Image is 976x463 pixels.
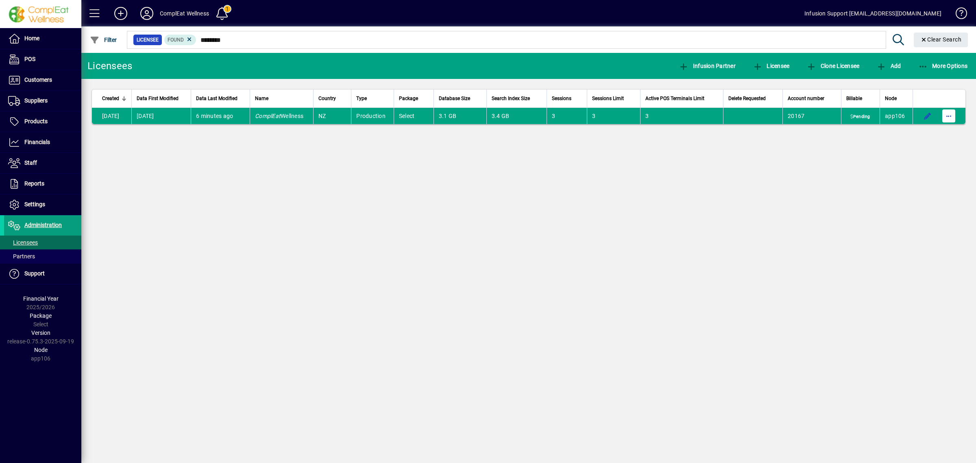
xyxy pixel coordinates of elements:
a: Reports [4,174,81,194]
span: Sessions Limit [592,94,624,103]
span: Add [876,63,901,69]
span: Created [102,94,119,103]
a: Staff [4,153,81,173]
td: 6 minutes ago [191,108,250,124]
div: Node [885,94,908,103]
span: Package [30,312,52,319]
span: Search Index Size [492,94,530,103]
span: Delete Requested [728,94,766,103]
em: ComplEat [255,113,281,119]
button: More Options [916,59,970,73]
div: Data First Modified [137,94,186,103]
span: Licensee [753,63,790,69]
span: Customers [24,76,52,83]
span: Wellness [255,113,303,119]
span: Reports [24,180,44,187]
div: Type [356,94,389,103]
div: ComplEat Wellness [160,7,209,20]
span: Licensees [8,239,38,246]
span: Sessions [552,94,571,103]
button: Clone Licensee [804,59,861,73]
span: Name [255,94,268,103]
td: 3.1 GB [434,108,486,124]
div: Name [255,94,308,103]
span: POS [24,56,35,62]
span: Infusion Partner [679,63,736,69]
a: Licensees [4,236,81,249]
a: Products [4,111,81,132]
mat-chip: Found Status: Found [164,35,196,45]
a: Customers [4,70,81,90]
div: Licensees [87,59,132,72]
span: Clear Search [920,36,962,43]
div: Data Last Modified [196,94,245,103]
div: Database Size [439,94,481,103]
button: Edit [921,109,934,122]
span: Partners [8,253,35,260]
span: Suppliers [24,97,48,104]
div: Package [399,94,429,103]
span: Filter [90,37,117,43]
div: Country [318,94,346,103]
span: Active POS Terminals Limit [645,94,704,103]
button: Profile [134,6,160,21]
span: Node [885,94,897,103]
span: Financials [24,139,50,145]
span: Type [356,94,367,103]
div: Sessions Limit [592,94,635,103]
span: Data Last Modified [196,94,237,103]
span: Pending [848,114,871,120]
div: Billable [846,94,875,103]
span: Clone Licensee [806,63,859,69]
td: [DATE] [131,108,191,124]
span: Database Size [439,94,470,103]
a: Suppliers [4,91,81,111]
span: Account number [788,94,824,103]
span: More Options [918,63,968,69]
button: Infusion Partner [677,59,738,73]
td: 20167 [782,108,841,124]
span: Billable [846,94,862,103]
span: app106.prod.infusionbusinesssoftware.com [885,113,905,119]
span: Home [24,35,39,41]
td: [DATE] [92,108,131,124]
a: Support [4,264,81,284]
span: Found [168,37,184,43]
span: Country [318,94,336,103]
span: Support [24,270,45,277]
div: Created [102,94,126,103]
button: Add [108,6,134,21]
div: Sessions [552,94,582,103]
td: Production [351,108,394,124]
a: Financials [4,132,81,153]
div: Account number [788,94,836,103]
span: Licensee [137,36,159,44]
span: Settings [24,201,45,207]
td: 3 [640,108,723,124]
span: Node [34,347,48,353]
td: 3 [547,108,587,124]
a: POS [4,49,81,70]
button: Licensee [751,59,792,73]
a: Knowledge Base [950,2,966,28]
td: NZ [313,108,351,124]
span: Data First Modified [137,94,179,103]
td: Select [394,108,434,124]
div: Delete Requested [728,94,778,103]
td: 3 [587,108,640,124]
a: Partners [4,249,81,263]
div: Infusion Support [EMAIL_ADDRESS][DOMAIN_NAME] [804,7,941,20]
button: Filter [88,33,119,47]
span: Administration [24,222,62,228]
button: Clear [914,33,968,47]
span: Staff [24,159,37,166]
div: Active POS Terminals Limit [645,94,718,103]
a: Home [4,28,81,49]
div: Search Index Size [492,94,542,103]
a: Settings [4,194,81,215]
button: Add [874,59,903,73]
span: Version [31,330,50,336]
td: 3.4 GB [486,108,547,124]
span: Products [24,118,48,124]
span: Package [399,94,418,103]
